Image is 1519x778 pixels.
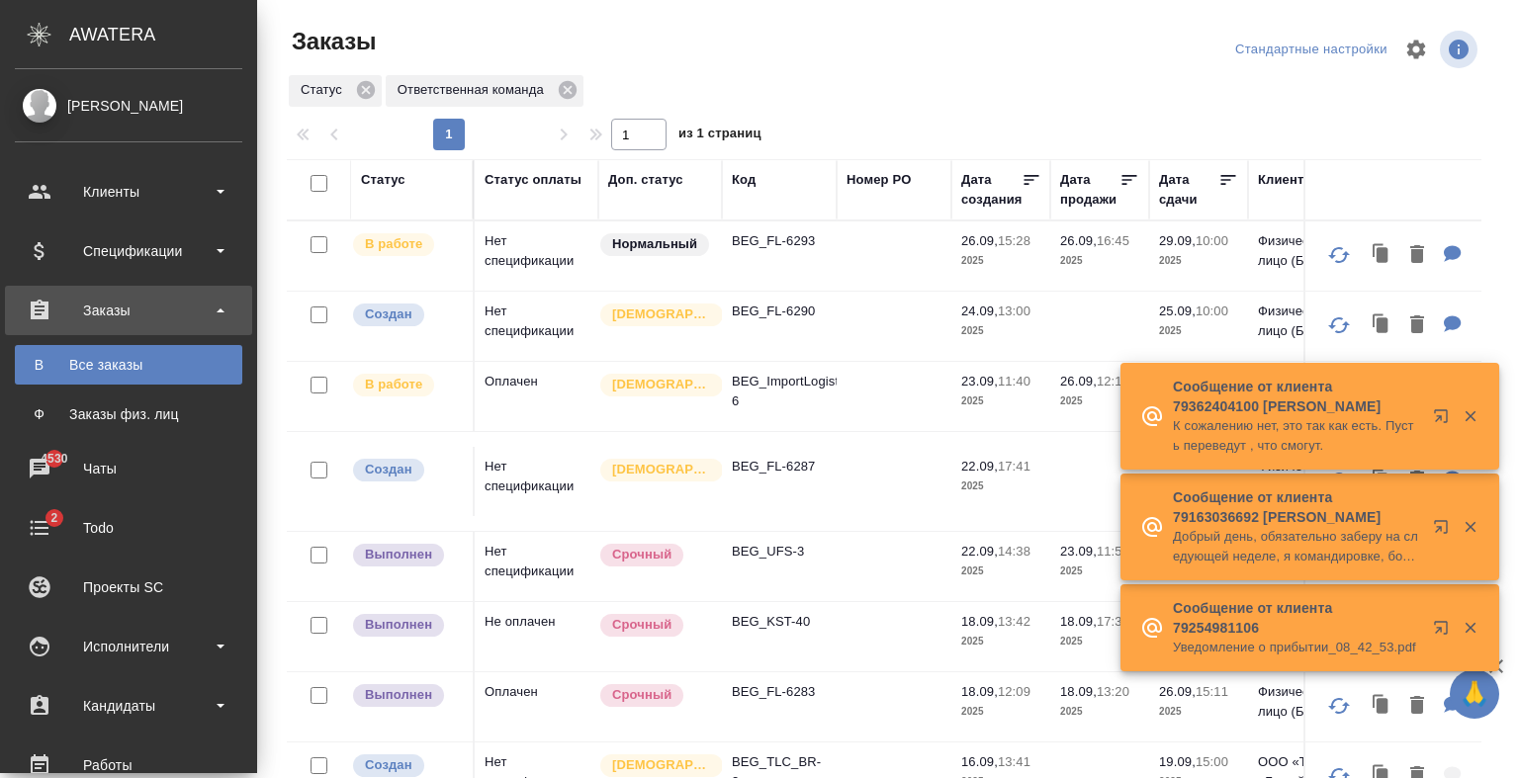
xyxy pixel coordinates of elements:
p: 22.09, [961,459,998,474]
p: [DEMOGRAPHIC_DATA] [612,460,711,479]
p: Физическое лицо (Беговая) [1258,231,1353,271]
p: 2025 [961,391,1040,411]
p: Создан [365,304,412,324]
div: Спецификации [15,236,242,266]
p: Уведомление о прибытии_08_42_53.pdf [1173,638,1420,657]
div: Заказы [15,296,242,325]
p: 10:00 [1196,233,1228,248]
div: Выставляется автоматически при создании заказа [351,457,463,483]
button: Удалить [1400,235,1434,276]
div: Выставляет ПМ после сдачи и проведения начислений. Последний этап для ПМа [351,682,463,709]
button: Открыть в новой вкладке [1421,396,1469,444]
div: Статус оплаты [485,170,581,190]
div: Проекты SC [15,572,242,602]
p: 29.09, [1159,233,1196,248]
p: Сообщение от клиента 79362404100 [PERSON_NAME] [1173,377,1420,416]
div: [PERSON_NAME] [15,95,242,117]
div: Выставляет ПМ после сдачи и проведения начислений. Последний этап для ПМа [351,612,463,639]
div: Выставляется автоматически для первых 3 заказов нового контактного лица. Особое внимание [598,457,712,483]
div: Все заказы [25,355,232,375]
a: 4530Чаты [5,444,252,493]
p: 2025 [1060,702,1139,722]
p: 2025 [961,321,1040,341]
div: Дата продажи [1060,170,1119,210]
p: 13:20 [1097,684,1129,699]
p: 10:00 [1196,303,1228,318]
button: Закрыть [1450,518,1490,536]
td: Нет спецификации [475,221,598,291]
span: Настроить таблицу [1392,26,1440,73]
div: Выставляется автоматически, если на указанный объем услуг необходимо больше времени в стандартном... [598,542,712,568]
p: BEG_FL-6293 [732,231,827,251]
div: Ответственная команда [386,75,583,107]
p: Добрый день, обязательно заберу на следующей неделе, я командировке, большое спасибо за Вашу работу [1173,527,1420,566]
p: Выполнен [365,615,432,635]
div: Статус по умолчанию для стандартных заказов [598,231,712,258]
div: Выставляет ПМ после сдачи и проведения начислений. Последний этап для ПМа [351,542,463,568]
p: 11:50 [1097,544,1129,559]
div: Исполнители [15,632,242,661]
p: 2025 [961,562,1040,581]
p: 13:42 [998,614,1030,629]
div: Дата создания [961,170,1022,210]
p: 2025 [1159,321,1238,341]
p: 17:41 [998,459,1030,474]
p: 23.09, [1060,544,1097,559]
div: Клиенты [15,177,242,207]
p: В работе [365,234,422,254]
div: Клиент [1258,170,1303,190]
p: BEG_UFS-3 [732,542,827,562]
button: Клонировать [1363,305,1400,346]
td: Оплачен [475,362,598,431]
p: 26.09, [961,233,998,248]
button: Обновить [1315,231,1363,279]
p: [DEMOGRAPHIC_DATA] [612,304,711,324]
p: BEG_ImportLogistik-6 [732,372,827,411]
div: Код [732,170,756,190]
button: Открыть в новой вкладке [1421,507,1469,555]
a: ФЗаказы физ. лиц [15,394,242,434]
p: 2025 [961,632,1040,651]
span: Посмотреть информацию [1440,31,1481,68]
div: AWATERA [69,15,257,54]
p: 13:41 [998,754,1030,769]
button: Закрыть [1450,407,1490,425]
a: ВВсе заказы [15,345,242,385]
p: 26.09, [1060,233,1097,248]
div: Выставляет ПМ после принятия заказа от КМа [351,231,463,258]
span: Заказы [287,26,376,57]
a: 2Todo [5,503,252,553]
p: 2025 [1159,251,1238,271]
div: Todo [15,513,242,543]
p: Создан [365,755,412,775]
p: BEG_FL-6283 [732,682,827,702]
p: 22.09, [961,544,998,559]
td: Нет спецификации [475,447,598,516]
p: BEG_KST-40 [732,612,827,632]
button: Открыть в новой вкладке [1421,608,1469,655]
p: 18.09, [961,684,998,699]
div: Номер PO [847,170,911,190]
p: 12:09 [998,684,1030,699]
p: Выполнен [365,685,432,705]
div: Выставляет ПМ после принятия заказа от КМа [351,372,463,398]
p: 2025 [1060,562,1139,581]
p: 18.09, [1060,614,1097,629]
p: 12:11 [1097,374,1129,389]
td: Нет спецификации [475,532,598,601]
p: В работе [365,375,422,394]
button: Закрыть [1450,619,1490,637]
div: Чаты [15,454,242,483]
p: Выполнен [365,545,432,564]
p: 26.09, [1060,374,1097,389]
p: Статус [301,80,349,100]
div: Выставляется автоматически, если на указанный объем услуг необходимо больше времени в стандартном... [598,612,712,639]
p: [DEMOGRAPHIC_DATA] [612,755,711,775]
div: Дата сдачи [1159,170,1218,210]
div: Статус [361,170,405,190]
button: Клонировать [1363,235,1400,276]
p: Ответственная команда [398,80,551,100]
p: 2025 [1060,251,1139,271]
p: 24.09, [961,303,998,318]
p: 16:45 [1097,233,1129,248]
